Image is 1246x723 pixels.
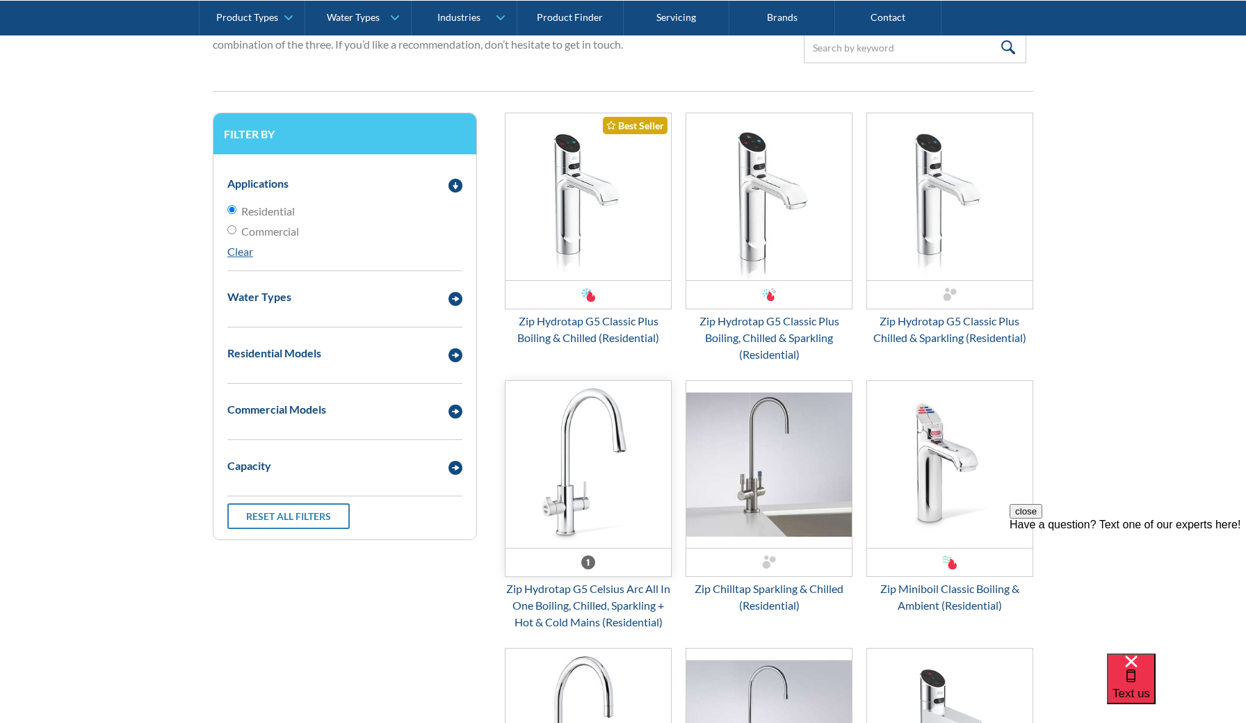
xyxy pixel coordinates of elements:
[804,32,1026,63] input: Search by keyword
[227,345,321,361] div: Residential Models
[866,113,1033,346] a: Zip Hydrotap G5 Classic Plus Chilled & Sparkling (Residential)Zip Hydrotap G5 Classic Plus Chille...
[505,380,672,631] a: Zip Hydrotap G5 Celsius Arc All In One Boiling, Chilled, Sparkling + Hot & Cold Mains (Residentia...
[224,127,466,140] h3: Filter by
[866,580,1033,614] div: Zip Miniboil Classic Boiling & Ambient (Residential)
[686,381,852,548] img: Zip Chilltap Sparkling & Chilled (Residential)
[505,113,672,346] a: Zip Hydrotap G5 Classic Plus Boiling & Chilled (Residential)Best SellerZip Hydrotap G5 Classic Pl...
[505,113,671,280] img: Zip Hydrotap G5 Classic Plus Boiling & Chilled (Residential)
[686,380,852,614] a: Zip Chilltap Sparkling & Chilled (Residential)Zip Chilltap Sparkling & Chilled (Residential)
[327,11,380,23] div: Water Types
[686,113,852,280] img: Zip Hydrotap G5 Classic Plus Boiling, Chilled & Sparkling (Residential)
[227,205,236,214] input: Residential
[227,289,291,305] div: Water Types
[227,225,236,234] input: Commercial
[241,203,295,220] span: Residential
[505,381,671,548] img: Zip Hydrotap G5 Celsius Arc All In One Boiling, Chilled, Sparkling + Hot & Cold Mains (Residential)
[866,313,1033,346] div: Zip Hydrotap G5 Classic Plus Chilled & Sparkling (Residential)
[437,11,480,23] div: Industries
[866,380,1033,614] a: Zip Miniboil Classic Boiling & Ambient (Residential)Zip Miniboil Classic Boiling & Ambient (Resid...
[1010,504,1246,671] iframe: podium webchat widget prompt
[505,580,672,631] div: Zip Hydrotap G5 Celsius Arc All In One Boiling, Chilled, Sparkling + Hot & Cold Mains (Residential)
[227,457,271,474] div: Capacity
[227,245,253,258] a: Clear
[216,11,278,23] div: Product Types
[227,401,326,418] div: Commercial Models
[241,223,299,240] span: Commercial
[1107,653,1246,723] iframe: podium webchat widget bubble
[505,313,672,346] div: Zip Hydrotap G5 Classic Plus Boiling & Chilled (Residential)
[686,580,852,614] div: Zip Chilltap Sparkling & Chilled (Residential)
[686,113,852,363] a: Zip Hydrotap G5 Classic Plus Boiling, Chilled & Sparkling (Residential)Zip Hydrotap G5 Classic Pl...
[867,381,1033,548] img: Zip Miniboil Classic Boiling & Ambient (Residential)
[227,503,350,529] a: Reset all filters
[867,113,1033,280] img: Zip Hydrotap G5 Classic Plus Chilled & Sparkling (Residential)
[686,313,852,363] div: Zip Hydrotap G5 Classic Plus Boiling, Chilled & Sparkling (Residential)
[603,117,667,134] div: Best Seller
[227,175,289,192] div: Applications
